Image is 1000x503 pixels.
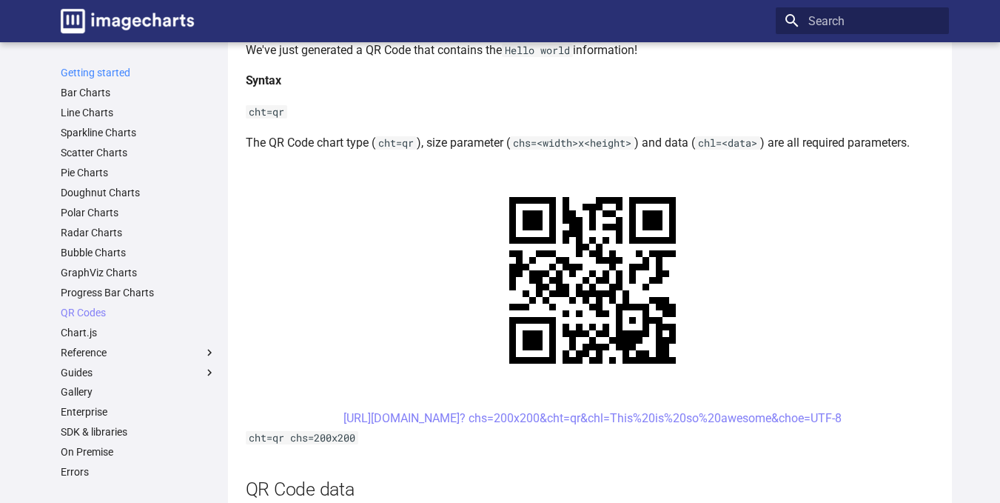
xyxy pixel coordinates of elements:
a: Enterprise [61,405,216,419]
code: cht=qr chs=200x200 [246,431,358,444]
input: Search [776,7,949,34]
a: Line Charts [61,106,216,119]
a: Bar Charts [61,86,216,99]
a: Doughnut Charts [61,186,216,199]
a: Bubble Charts [61,246,216,259]
code: chs=<width>x<height> [510,136,634,150]
a: Scatter Charts [61,146,216,159]
p: We've just generated a QR Code that contains the information! [246,41,940,60]
a: [URL][DOMAIN_NAME]? chs=200x200&cht=qr&chl=This%20is%20so%20awesome&choe=UTF-8 [343,411,842,425]
code: cht=qr [246,105,287,119]
a: Gallery [61,385,216,399]
h4: Syntax [246,71,940,90]
code: cht=qr [375,136,417,150]
a: Radar Charts [61,226,216,239]
label: Reference [61,346,216,359]
a: GraphViz Charts [61,266,216,279]
label: Guides [61,366,216,379]
a: Errors [61,465,216,479]
h2: QR Code data [246,476,940,502]
a: Polar Charts [61,206,216,219]
a: Sparkline Charts [61,126,216,139]
code: Hello world [502,44,573,57]
a: Chart.js [61,326,216,339]
img: logo [61,9,194,33]
a: Pie Charts [61,166,216,179]
img: chart [476,164,709,397]
a: QR Codes [61,306,216,319]
p: The QR Code chart type ( ), size parameter ( ) and data ( ) are all required parameters. [246,133,940,153]
a: Image-Charts documentation [55,3,200,39]
a: SDK & libraries [61,425,216,439]
a: On Premise [61,445,216,459]
code: chl=<data> [695,136,760,150]
a: Getting started [61,66,216,79]
a: Progress Bar Charts [61,286,216,299]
